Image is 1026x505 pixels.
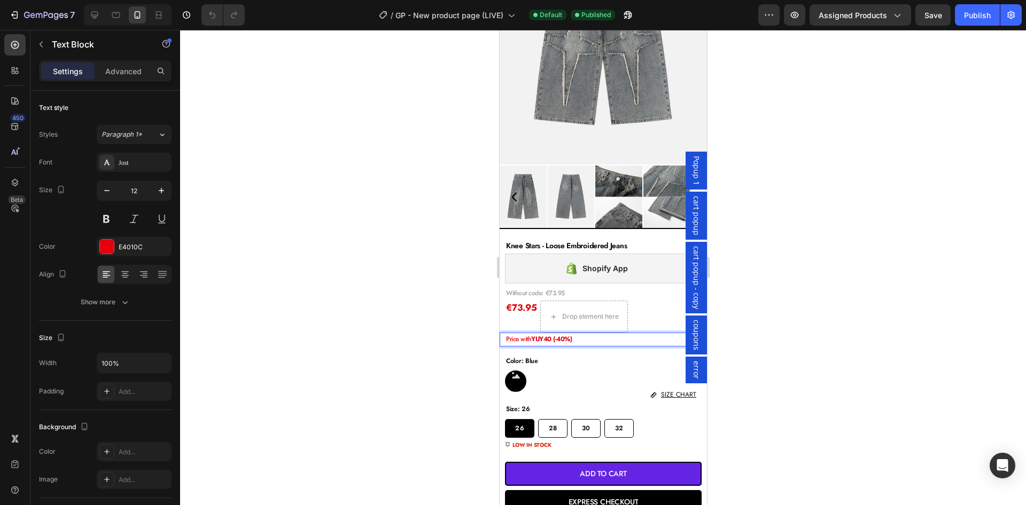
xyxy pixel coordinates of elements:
[500,30,707,505] iframe: Design area
[5,460,202,484] button: EXPRESS CHECKOUT
[97,353,171,373] input: Auto
[201,4,245,26] div: Undo/Redo
[810,4,911,26] button: Assigned Products
[39,331,67,345] div: Size
[69,465,139,479] div: EXPRESS CHECKOUT
[955,4,1000,26] button: Publish
[97,125,172,144] button: Paragraph 1*
[39,242,56,251] div: Color
[39,386,64,396] div: Padding
[39,447,56,456] div: Color
[81,297,130,307] div: Show more
[964,10,991,21] div: Publish
[39,130,58,139] div: Styles
[119,447,169,457] div: Add...
[53,66,83,77] p: Settings
[10,114,26,122] div: 450
[102,130,142,139] span: Paragraph 1*
[52,38,143,51] p: Text Block
[119,475,169,485] div: Add...
[4,4,80,26] button: 7
[39,475,58,484] div: Image
[39,267,69,282] div: Align
[119,158,169,168] div: Jost
[39,183,67,198] div: Size
[39,103,68,113] div: Text style
[119,242,169,252] div: E4010C
[581,10,611,20] span: Published
[39,420,91,435] div: Background
[391,10,393,21] span: /
[105,66,142,77] p: Advanced
[39,157,52,167] div: Font
[924,11,942,20] span: Save
[395,10,503,21] span: GP - New product page (LIVE)
[819,10,887,21] span: Assigned Products
[39,293,172,312] button: Show more
[70,9,75,21] p: 7
[540,10,562,20] span: Default
[39,358,57,368] div: Width
[119,387,169,397] div: Add...
[915,4,951,26] button: Save
[990,453,1015,478] div: Open Intercom Messenger
[8,195,26,204] div: Beta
